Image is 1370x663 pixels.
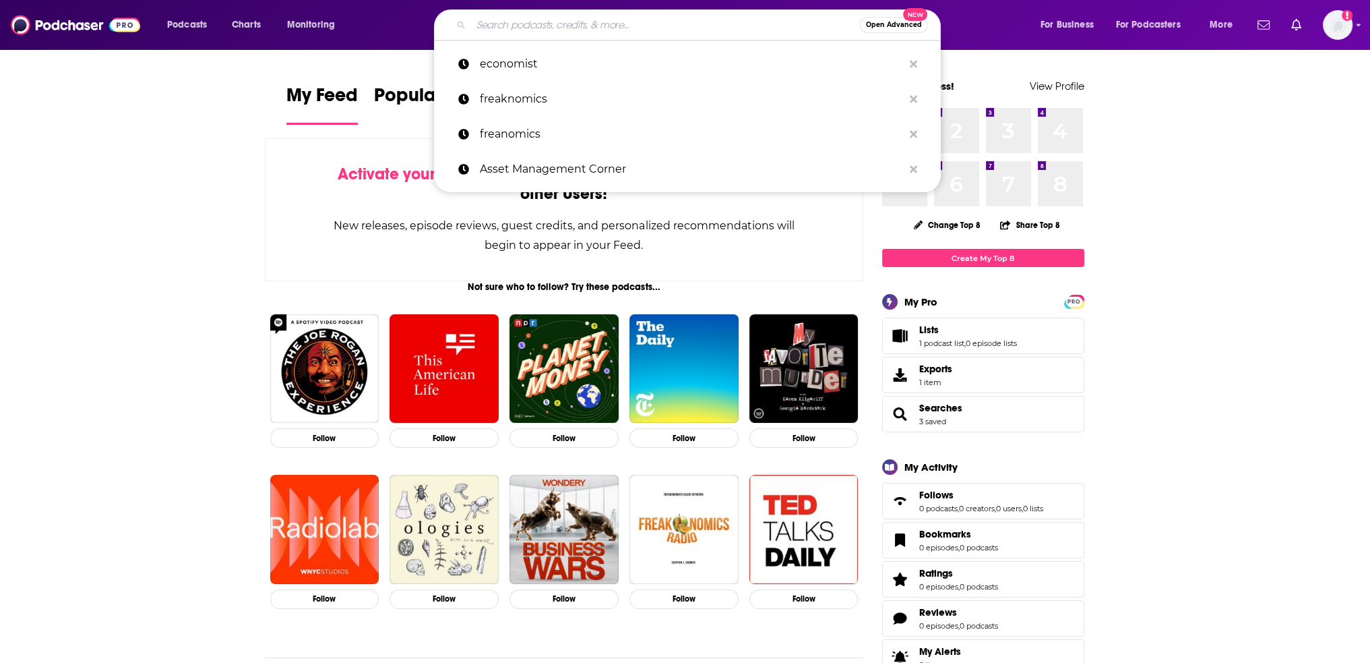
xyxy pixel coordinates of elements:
[919,402,962,414] a: Searches
[882,396,1084,432] span: Searches
[882,522,1084,558] span: Bookmarks
[919,363,952,375] span: Exports
[887,531,914,550] a: Bookmarks
[338,164,476,184] span: Activate your Feed
[919,324,939,336] span: Lists
[1040,16,1094,34] span: For Business
[882,561,1084,598] span: Ratings
[390,314,499,424] img: This American Life
[887,570,914,589] a: Ratings
[223,14,269,36] a: Charts
[882,483,1084,519] span: Follows
[919,528,998,540] a: Bookmarks
[995,504,996,513] span: ,
[447,9,954,40] div: Search podcasts, credits, & more...
[333,216,796,255] div: New releases, episode reviews, guest credits, and personalized recommendations will begin to appe...
[374,84,489,125] a: Popular Feed
[278,14,352,36] button: open menu
[966,339,1017,348] a: 0 episode lists
[270,589,379,609] button: Follow
[509,314,619,424] img: Planet Money
[1023,504,1043,513] a: 0 lists
[960,543,998,552] a: 0 podcasts
[919,489,1043,501] a: Follows
[471,14,860,36] input: Search podcasts, credits, & more...
[509,475,619,584] img: Business Wars
[390,428,499,448] button: Follow
[903,8,927,21] span: New
[958,582,960,592] span: ,
[960,582,998,592] a: 0 podcasts
[749,589,859,609] button: Follow
[1031,14,1111,36] button: open menu
[919,582,958,592] a: 0 episodes
[232,16,261,34] span: Charts
[1107,14,1200,36] button: open menu
[480,117,903,152] p: freanomics
[270,314,379,424] a: The Joe Rogan Experience
[629,589,739,609] button: Follow
[1252,13,1275,36] a: Show notifications dropdown
[906,217,989,233] button: Change Top 8
[749,314,859,424] img: My Favorite Murder with Karen Kilgariff and Georgia Hardstark
[480,47,903,82] p: economist
[434,82,941,117] a: freaknomics
[959,504,995,513] a: 0 creators
[434,152,941,187] a: Asset Management Corner
[1116,16,1181,34] span: For Podcasters
[919,606,957,618] span: Reviews
[1066,296,1082,306] a: PRO
[999,212,1060,238] button: Share Top 8
[964,339,966,348] span: ,
[958,621,960,631] span: ,
[11,12,140,38] img: Podchaser - Follow, Share and Rate Podcasts
[887,492,914,511] a: Follows
[1323,10,1352,40] button: Show profile menu
[374,84,489,115] span: Popular Feed
[1022,504,1023,513] span: ,
[919,528,971,540] span: Bookmarks
[509,589,619,609] button: Follow
[1200,14,1249,36] button: open menu
[958,543,960,552] span: ,
[882,600,1084,637] span: Reviews
[919,504,958,513] a: 0 podcasts
[996,504,1022,513] a: 0 users
[887,326,914,345] a: Lists
[860,17,928,33] button: Open AdvancedNew
[749,428,859,448] button: Follow
[919,567,953,579] span: Ratings
[919,489,954,501] span: Follows
[287,16,335,34] span: Monitoring
[882,318,1084,354] span: Lists
[1342,10,1352,21] svg: Add a profile image
[919,324,1017,336] a: Lists
[960,621,998,631] a: 0 podcasts
[286,84,358,115] span: My Feed
[919,339,964,348] a: 1 podcast list
[919,417,946,426] a: 3 saved
[434,47,941,82] a: economist
[1323,10,1352,40] span: Logged in as tessvanden
[158,14,224,36] button: open menu
[919,621,958,631] a: 0 episodes
[1210,16,1233,34] span: More
[270,475,379,584] img: Radiolab
[919,606,998,618] a: Reviews
[749,475,859,584] img: TED Talks Daily
[390,475,499,584] a: Ologies with Alie Ward
[904,461,958,473] div: My Activity
[390,589,499,609] button: Follow
[480,82,903,117] p: freaknomics
[866,22,922,28] span: Open Advanced
[167,16,207,34] span: Podcasts
[887,405,914,424] a: Searches
[919,645,961,658] span: My Alerts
